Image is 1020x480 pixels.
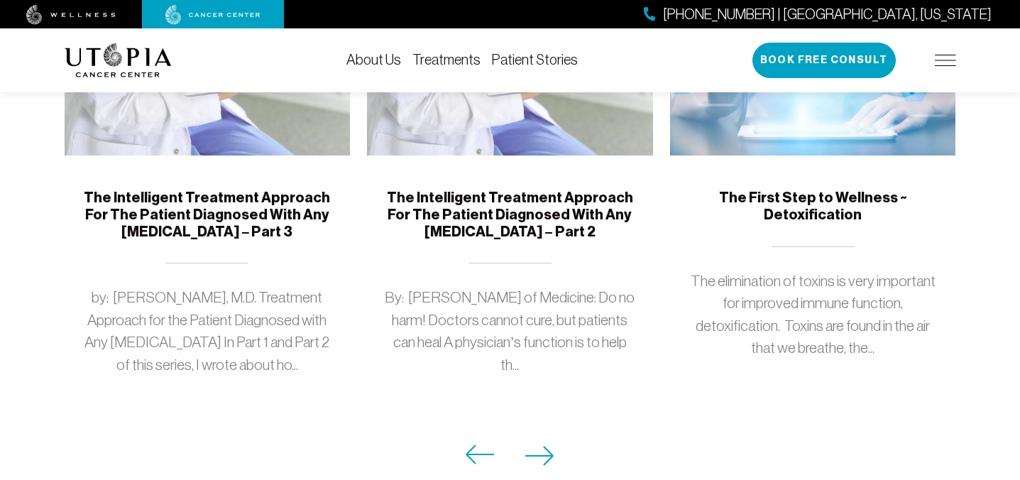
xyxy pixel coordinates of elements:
[644,4,992,25] a: [PHONE_NUMBER] | [GEOGRAPHIC_DATA], [US_STATE]
[384,286,636,376] p: By: [PERSON_NAME] of Medicine: Do no harm! Doctors cannot cure, but patients can heal A physician...
[663,4,992,25] span: [PHONE_NUMBER] | [GEOGRAPHIC_DATA], [US_STATE]
[65,43,172,77] img: logo
[346,52,401,67] a: About Us
[687,270,939,359] p: The elimination of toxins is very important for improved immune function, detoxification. Toxins ...
[935,55,956,66] img: icon-hamburger
[82,286,334,376] p: by: [PERSON_NAME], M.D. Treatment Approach for the Patient Diagnosed with Any [MEDICAL_DATA] In P...
[752,43,896,78] button: Book Free Consult
[165,5,261,25] img: cancer center
[26,5,116,25] img: wellness
[82,190,334,240] h5: The Intelligent Treatment Approach For The Patient Diagnosed With Any [MEDICAL_DATA] – Part 3
[492,52,578,67] a: Patient Stories
[412,52,481,67] a: Treatments
[384,190,636,240] h5: The Intelligent Treatment Approach For The Patient Diagnosed With Any [MEDICAL_DATA] – Part 2
[687,190,939,223] h5: The First Step to Wellness ~ Detoxification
